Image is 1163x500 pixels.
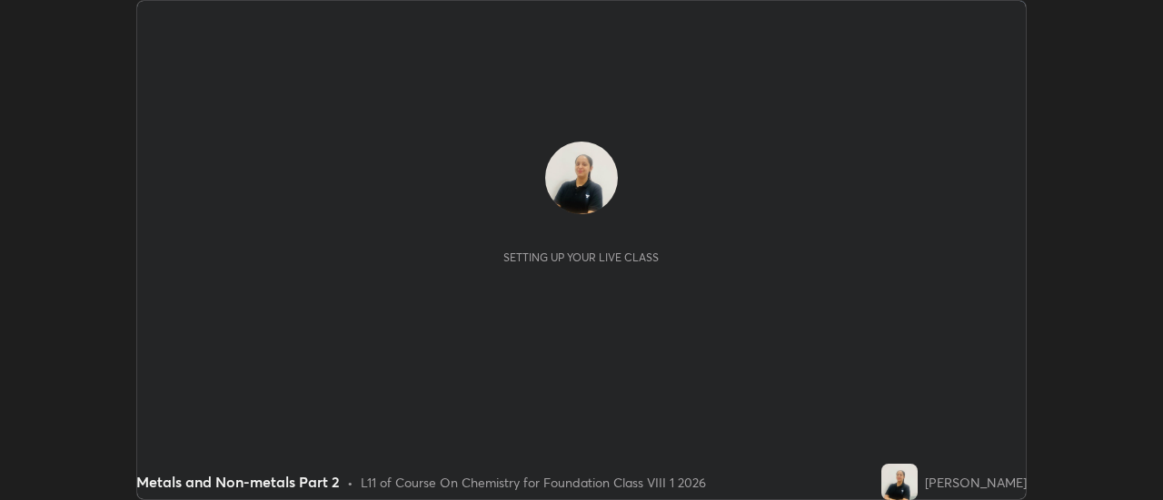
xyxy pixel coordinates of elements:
img: 332d395ef1f14294aa6d42b3991fd35f.jpg [881,464,918,500]
div: Setting up your live class [503,250,659,264]
img: 332d395ef1f14294aa6d42b3991fd35f.jpg [545,142,618,214]
div: [PERSON_NAME] [925,473,1027,492]
div: L11 of Course On Chemistry for Foundation Class VIII 1 2026 [361,473,706,492]
div: Metals and Non-metals Part 2 [136,471,340,493]
div: • [347,473,353,492]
